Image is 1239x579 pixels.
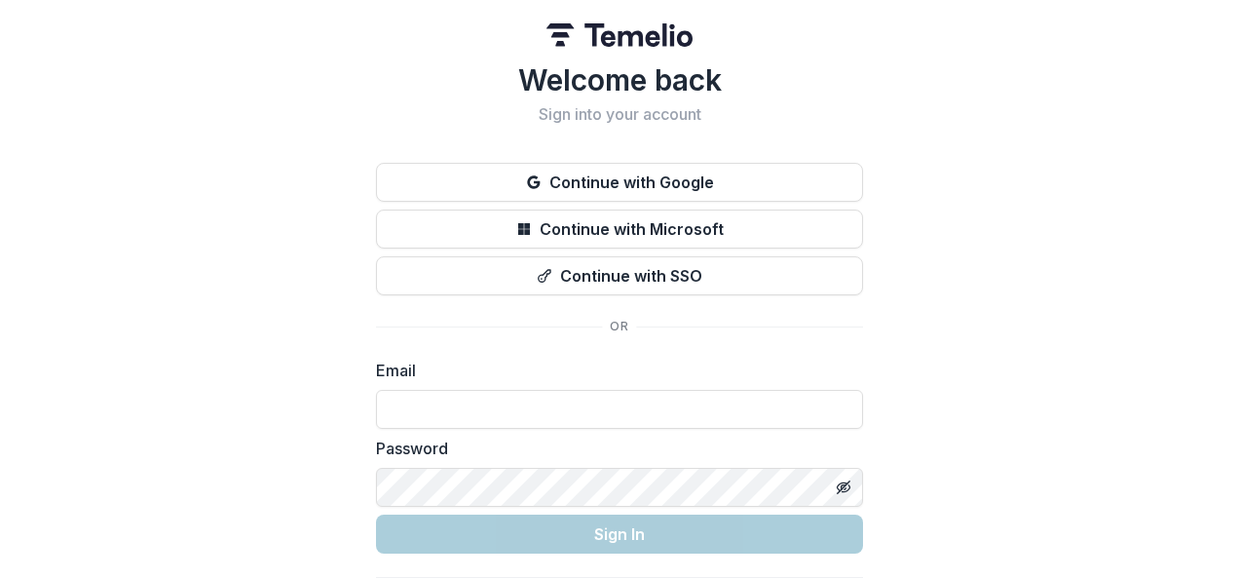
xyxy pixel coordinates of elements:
img: Temelio [546,23,693,47]
h2: Sign into your account [376,105,863,124]
button: Toggle password visibility [828,472,859,503]
label: Email [376,359,851,382]
button: Continue with Microsoft [376,210,863,249]
label: Password [376,437,851,460]
button: Sign In [376,515,863,554]
button: Continue with SSO [376,256,863,295]
h1: Welcome back [376,62,863,97]
button: Continue with Google [376,163,863,202]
